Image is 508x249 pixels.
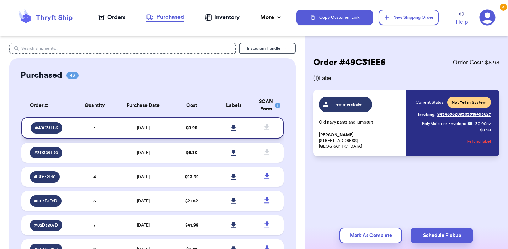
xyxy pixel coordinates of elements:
[422,121,473,126] span: PolyMailer or Envelope ✉️
[94,126,95,130] span: 1
[456,12,468,26] a: Help
[98,13,125,22] a: Orders
[34,150,58,156] span: # 3D3091D0
[146,13,184,21] div: Purchased
[213,94,255,117] th: Labels
[296,10,373,25] button: Copy Customer Link
[116,94,171,117] th: Purchase Date
[411,228,473,243] button: Schedule Pickup
[379,10,438,25] button: New Shipping Order
[239,43,296,54] button: Instagram Handle
[137,199,150,203] span: [DATE]
[313,57,385,68] h2: Order # 49C31EE6
[74,94,116,117] th: Quantity
[137,223,150,227] span: [DATE]
[456,18,468,26] span: Help
[34,174,55,180] span: # BD112E10
[247,46,280,50] span: Instagram Handle
[185,223,198,227] span: $ 41.98
[467,134,491,149] button: Refund label
[417,109,491,120] a: Tracking:9434636208303318495627
[185,175,199,179] span: $ 23.92
[313,74,499,82] span: ( 1 ) Label
[137,175,150,179] span: [DATE]
[21,94,74,117] th: Order #
[259,98,275,113] div: SCAN Form
[453,58,499,67] span: Order Cost: $ 8.98
[473,121,474,126] span: :
[500,4,507,11] div: 3
[339,228,402,243] button: Mark As Complete
[34,222,58,228] span: # 02D3807D
[93,199,96,203] span: 3
[146,13,184,22] a: Purchased
[9,43,236,54] input: Search shipments...
[35,125,58,131] span: # 49C31EE6
[171,94,213,117] th: Cost
[186,151,197,155] span: $ 6.30
[260,13,283,22] div: More
[21,70,62,81] h2: Purchased
[137,151,150,155] span: [DATE]
[34,198,57,204] span: # 807E3E2D
[475,121,491,126] span: 30.00 oz
[480,127,491,133] p: $ 8.98
[416,99,444,105] span: Current Status:
[479,9,496,26] a: 3
[66,72,79,79] span: 43
[137,126,150,130] span: [DATE]
[185,199,198,203] span: $ 27.52
[332,102,366,107] span: emmerskate
[94,151,95,155] span: 1
[319,132,354,138] span: [PERSON_NAME]
[319,132,402,149] p: [STREET_ADDRESS] [GEOGRAPHIC_DATA]
[417,112,436,117] span: Tracking:
[205,13,240,22] a: Inventory
[93,223,96,227] span: 7
[319,119,402,125] p: Old navy pants and jumpsuit
[451,99,487,105] span: Not Yet in System
[93,175,96,179] span: 4
[186,126,197,130] span: $ 8.98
